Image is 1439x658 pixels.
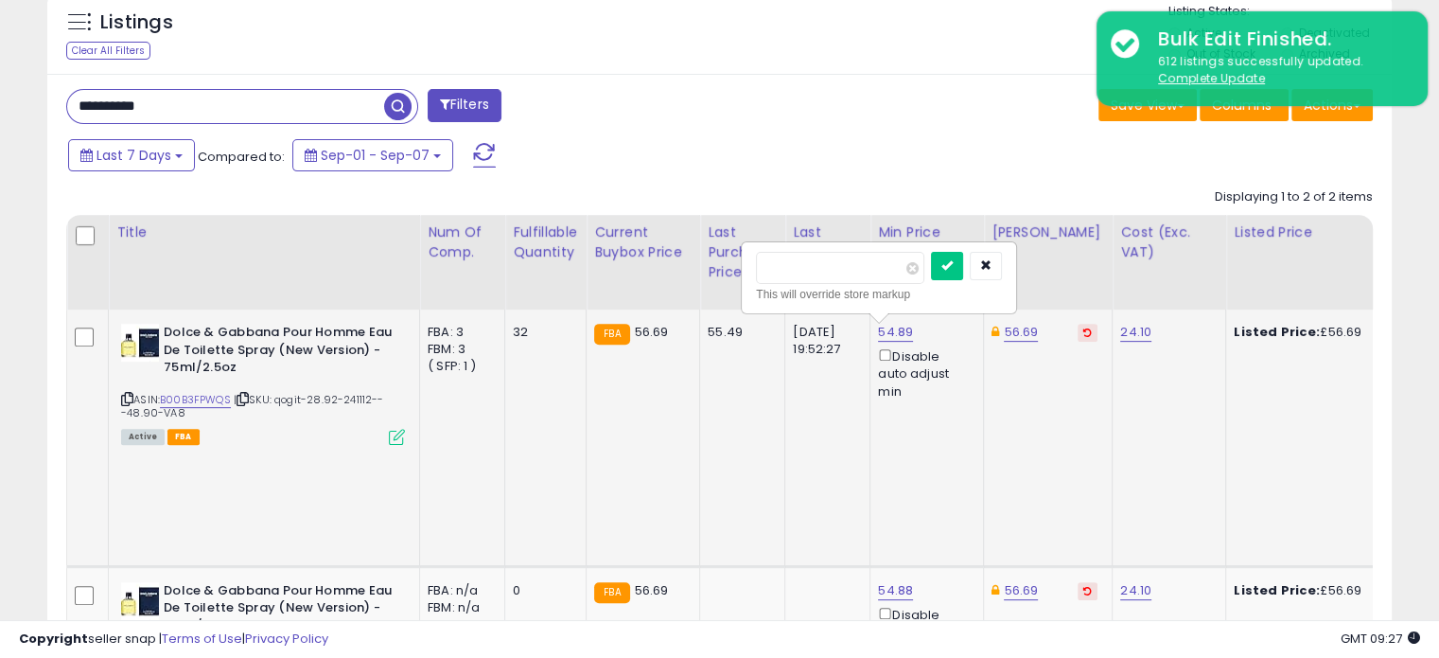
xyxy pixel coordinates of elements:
div: ASIN: [121,324,405,443]
div: £56.69 [1234,582,1391,599]
div: 0 [513,582,571,599]
a: Privacy Policy [245,630,328,648]
a: 24.10 [1120,323,1151,342]
div: Min Price [878,222,975,242]
span: 2025-09-15 09:27 GMT [1341,630,1420,648]
div: Fulfillable Quantity [513,222,578,262]
button: Sep-01 - Sep-07 [292,139,453,171]
div: 32 [513,324,571,341]
div: Num of Comp. [428,222,497,262]
div: seller snap | | [19,631,328,649]
div: Listed Price [1234,222,1397,242]
span: Last 7 Days [97,146,171,165]
small: FBA [594,582,629,603]
strong: Copyright [19,630,88,648]
div: ( SFP: 1 ) [428,358,490,375]
u: Complete Update [1158,70,1265,86]
div: Current Buybox Price [594,222,692,262]
b: Dolce & Gabbana Pour Homme Eau De Toilette Spray (New Version) - 75ml/2.5oz [164,582,394,640]
a: B00B3FPWQS [160,392,231,408]
img: 4100Ekm0voL._SL40_.jpg [121,324,159,362]
div: £56.69 [1234,324,1391,341]
div: Displaying 1 to 2 of 2 items [1215,188,1373,206]
a: 54.89 [878,323,913,342]
h5: Listings [100,9,173,36]
p: Listing States: [1168,3,1392,21]
span: Sep-01 - Sep-07 [321,146,430,165]
span: 56.69 [635,323,669,341]
div: [PERSON_NAME] [992,222,1104,242]
div: Clear All Filters [66,42,150,60]
div: 55.49 [708,324,770,341]
div: FBA: n/a [428,582,490,599]
div: Cost (Exc. VAT) [1120,222,1218,262]
div: Bulk Edit Finished. [1144,26,1413,53]
div: This will override store markup [756,285,1002,304]
div: 612 listings successfully updated. [1144,53,1413,88]
div: [DATE] 19:52:27 [793,324,855,358]
div: FBM: n/a [428,599,490,616]
button: Filters [428,89,501,122]
div: Last Purchase Date (GMT) [793,222,862,302]
span: All listings currently available for purchase on Amazon [121,429,165,445]
a: 56.69 [1004,323,1038,342]
span: FBA [167,429,200,445]
small: FBA [594,324,629,345]
span: 56.69 [635,581,669,599]
b: Dolce & Gabbana Pour Homme Eau De Toilette Spray (New Version) - 75ml/2.5oz [164,324,394,382]
a: 24.10 [1120,581,1151,600]
button: Last 7 Days [68,139,195,171]
span: | SKU: qogit-28.92-241112---48.90-VA8 [121,392,384,420]
a: 56.69 [1004,581,1038,600]
b: Listed Price: [1234,581,1320,599]
div: FBM: 3 [428,341,490,358]
button: Save View [1098,89,1197,121]
div: Title [116,222,412,242]
div: FBA: 3 [428,324,490,341]
img: 4100Ekm0voL._SL40_.jpg [121,582,159,620]
div: Last Purchase Price [708,222,777,282]
a: Terms of Use [162,630,242,648]
div: Disable auto adjust min [878,346,969,400]
span: Compared to: [198,148,285,166]
a: 54.88 [878,581,913,600]
b: Listed Price: [1234,323,1320,341]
